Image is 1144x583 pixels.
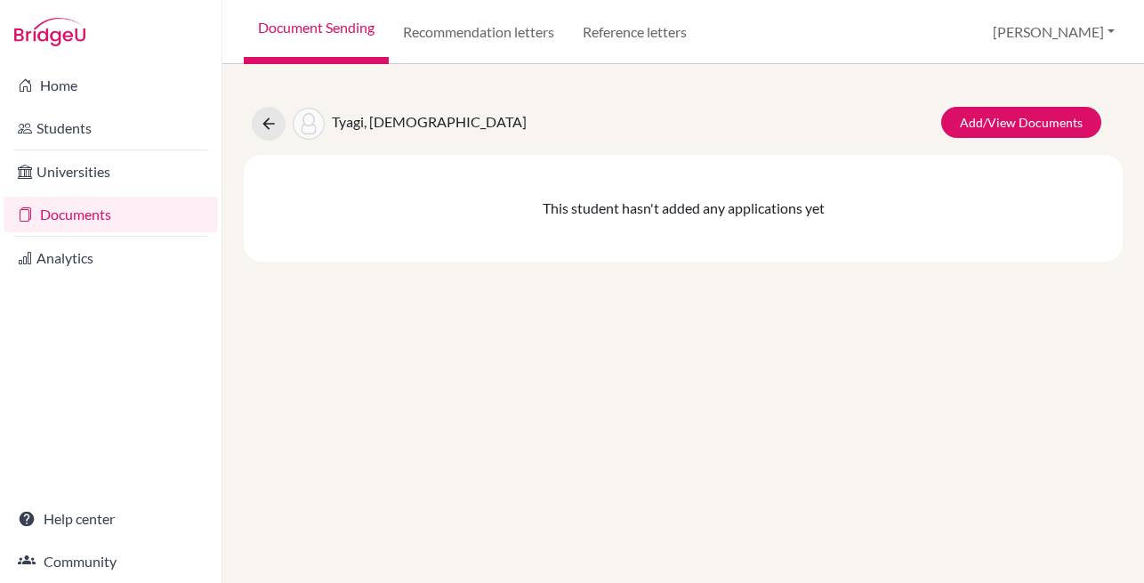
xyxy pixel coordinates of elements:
[332,113,527,130] span: Tyagi, [DEMOGRAPHIC_DATA]
[4,68,218,103] a: Home
[4,154,218,190] a: Universities
[985,15,1123,49] button: [PERSON_NAME]
[14,18,85,46] img: Bridge-U
[941,107,1101,138] a: Add/View Documents
[4,197,218,232] a: Documents
[244,155,1123,262] div: This student hasn't added any applications yet
[4,110,218,146] a: Students
[4,544,218,579] a: Community
[4,501,218,537] a: Help center
[4,240,218,276] a: Analytics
